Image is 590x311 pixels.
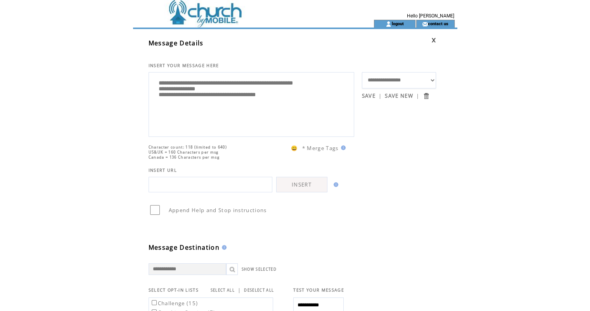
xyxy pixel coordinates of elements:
[169,207,267,214] span: Append Help and Stop instructions
[149,287,199,293] span: SELECT OPT-IN LISTS
[362,92,375,99] a: SAVE
[416,92,419,99] span: |
[149,39,204,47] span: Message Details
[149,63,219,68] span: INSERT YOUR MESSAGE HERE
[407,13,454,19] span: Hello [PERSON_NAME]
[149,243,220,252] span: Message Destination
[211,288,235,293] a: SELECT ALL
[150,300,198,307] label: Challenge (15)
[339,145,346,150] img: help.gif
[220,245,227,250] img: help.gif
[276,177,327,192] a: INSERT
[238,287,241,294] span: |
[302,145,339,152] span: * Merge Tags
[422,92,430,100] input: Submit
[149,150,219,155] span: US&UK = 160 Characters per msg
[379,92,382,99] span: |
[385,92,413,99] a: SAVE NEW
[242,267,277,272] a: SHOW SELECTED
[422,21,428,27] img: contact_us_icon.gif
[149,155,220,160] span: Canada = 136 Characters per msg
[244,288,274,293] a: DESELECT ALL
[391,21,403,26] a: logout
[331,182,338,187] img: help.gif
[149,145,227,150] span: Character count: 118 (limited to 640)
[293,287,344,293] span: TEST YOUR MESSAGE
[386,21,391,27] img: account_icon.gif
[149,168,177,173] span: INSERT URL
[291,145,298,152] span: 😀
[428,21,448,26] a: contact us
[152,300,157,305] input: Challenge (15)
